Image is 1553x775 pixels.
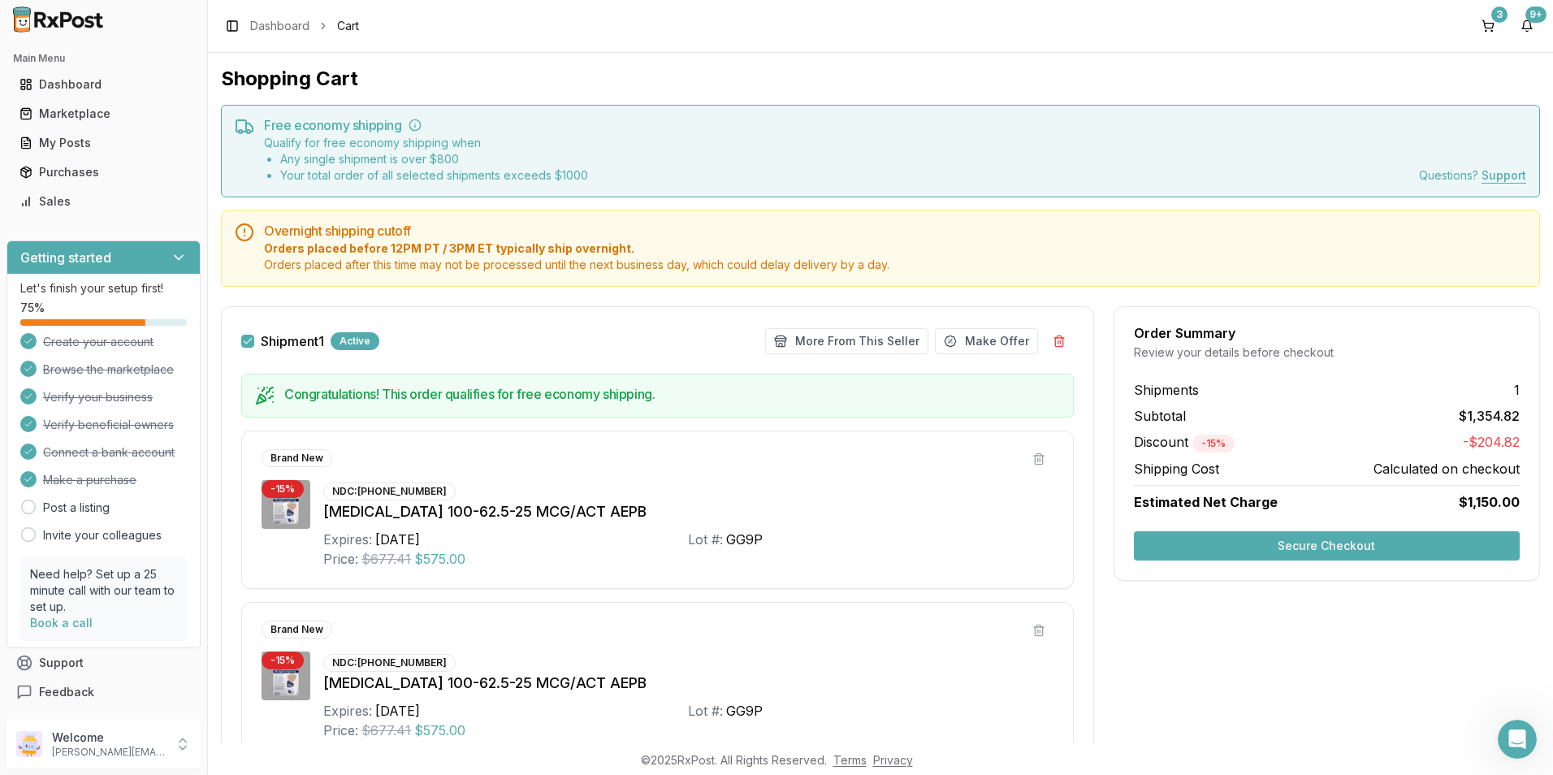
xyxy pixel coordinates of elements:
[375,701,420,721] div: [DATE]
[688,701,723,721] div: Lot #:
[280,167,588,184] li: Your total order of all selected shipments exceeds $ 1000
[52,730,165,746] p: Welcome
[280,151,588,167] li: Any single shipment is over $ 800
[261,335,324,348] label: Shipment 1
[262,652,310,700] img: Trelegy Ellipta 100-62.5-25 MCG/ACT AEPB
[323,672,1053,695] div: [MEDICAL_DATA] 100-62.5-25 MCG/ACT AEPB
[6,130,201,156] button: My Posts
[1459,406,1520,426] span: $1,354.82
[19,164,188,180] div: Purchases
[1134,494,1278,510] span: Estimated Net Charge
[1134,531,1520,561] button: Secure Checkout
[264,257,1526,273] span: Orders placed after this time may not be processed until the next business day, which could delay...
[1475,13,1501,39] button: 3
[264,119,1526,132] h5: Free economy shipping
[414,549,465,569] span: $575.00
[262,480,304,498] div: - 15 %
[16,731,42,757] img: User avatar
[43,362,174,378] span: Browse the marketplace
[19,135,188,151] div: My Posts
[264,224,1526,237] h5: Overnight shipping cutoff
[765,328,928,354] button: More From This Seller
[1459,492,1520,512] span: $1,150.00
[43,417,174,433] span: Verify beneficial owners
[6,101,201,127] button: Marketplace
[13,70,194,99] a: Dashboard
[13,52,194,65] h2: Main Menu
[43,472,136,488] span: Make a purchase
[20,300,45,316] span: 75 %
[262,449,332,467] div: Brand New
[337,18,359,34] span: Cart
[250,18,309,34] a: Dashboard
[221,66,1540,92] h1: Shopping Cart
[43,527,162,543] a: Invite your colleagues
[39,684,94,700] span: Feedback
[1514,380,1520,400] span: 1
[19,193,188,210] div: Sales
[323,483,456,500] div: NDC: [PHONE_NUMBER]
[688,530,723,549] div: Lot #:
[13,99,194,128] a: Marketplace
[13,128,194,158] a: My Posts
[6,648,201,678] button: Support
[20,248,111,267] h3: Getting started
[1134,459,1219,478] span: Shipping Cost
[1134,434,1235,450] span: Discount
[323,500,1053,523] div: [MEDICAL_DATA] 100-62.5-25 MCG/ACT AEPB
[414,721,465,740] span: $575.00
[43,389,153,405] span: Verify your business
[6,188,201,214] button: Sales
[833,753,867,767] a: Terms
[19,76,188,93] div: Dashboard
[726,701,763,721] div: GG9P
[262,652,304,669] div: - 15 %
[19,106,188,122] div: Marketplace
[1463,432,1520,452] span: -$204.82
[1192,435,1235,452] div: - 15 %
[965,333,1029,349] span: Make Offer
[262,621,332,639] div: Brand New
[6,71,201,97] button: Dashboard
[43,334,154,350] span: Create your account
[323,701,372,721] div: Expires:
[1134,327,1520,340] div: Order Summary
[1134,344,1520,361] div: Review your details before checkout
[20,280,187,297] p: Let's finish your setup first!
[323,530,372,549] div: Expires:
[361,549,411,569] span: $677.41
[250,18,359,34] nav: breadcrumb
[43,444,175,461] span: Connect a bank account
[6,6,110,32] img: RxPost Logo
[30,566,177,615] p: Need help? Set up a 25 minute call with our team to set up.
[323,654,456,672] div: NDC: [PHONE_NUMBER]
[361,721,411,740] span: $677.41
[331,332,379,350] div: Active
[284,387,1060,400] h5: Congratulations! This order qualifies for free economy shipping.
[1134,406,1186,426] span: Subtotal
[873,753,913,767] a: Privacy
[6,678,201,707] button: Feedback
[726,530,763,549] div: GG9P
[264,135,588,184] div: Qualify for free economy shipping when
[6,159,201,185] button: Purchases
[1498,720,1537,759] iframe: Intercom live chat
[375,530,420,549] div: [DATE]
[1525,6,1547,23] div: 9+
[1373,459,1520,478] span: Calculated on checkout
[323,549,358,569] div: Price:
[1419,167,1526,184] div: Questions?
[1134,380,1199,400] span: Shipments
[30,616,93,630] a: Book a call
[323,721,358,740] div: Price:
[1514,13,1540,39] button: 9+
[43,500,110,516] a: Post a listing
[52,746,165,759] p: [PERSON_NAME][EMAIL_ADDRESS][DOMAIN_NAME]
[13,158,194,187] a: Purchases
[262,480,310,529] img: Trelegy Ellipta 100-62.5-25 MCG/ACT AEPB
[264,240,1526,257] span: Orders placed before 12PM PT / 3PM ET typically ship overnight.
[935,328,1038,354] button: Make Offer
[13,187,194,216] a: Sales
[1491,6,1508,23] div: 3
